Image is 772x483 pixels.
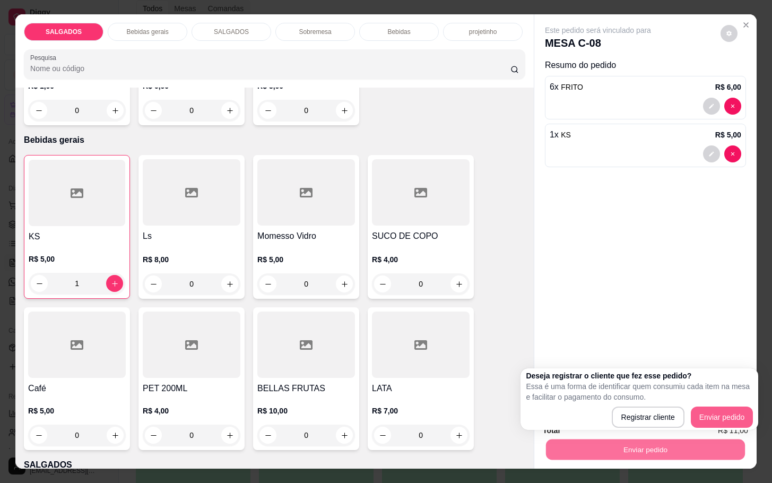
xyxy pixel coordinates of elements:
p: SALGADOS [24,459,525,471]
h4: BELLAS FRUTAS [257,382,355,395]
span: KS [561,131,571,139]
button: decrease-product-quantity [145,427,162,444]
button: decrease-product-quantity [259,427,276,444]
p: R$ 5,00 [29,254,125,264]
button: decrease-product-quantity [374,427,391,444]
button: increase-product-quantity [336,427,353,444]
h4: SUCO DE COPO [372,230,470,243]
h2: Deseja registrar o cliente que fez esse pedido? [526,370,753,381]
p: SALGADOS [46,28,82,36]
button: increase-product-quantity [221,275,238,292]
p: Sobremesa [299,28,331,36]
button: increase-product-quantity [106,275,123,292]
span: R$ 11,00 [718,425,748,436]
p: R$ 5,00 [28,406,126,416]
p: Bebidas [387,28,410,36]
button: decrease-product-quantity [374,275,391,292]
strong: Total [543,426,560,435]
p: MESA C-08 [545,36,651,50]
button: increase-product-quantity [336,275,353,292]
button: decrease-product-quantity [30,102,47,119]
button: increase-product-quantity [107,102,124,119]
h4: KS [29,230,125,243]
p: R$ 4,00 [372,254,470,265]
p: Este pedido será vinculado para [545,25,651,36]
button: increase-product-quantity [336,102,353,119]
p: Essa é uma forma de identificar quem consumiu cada item na mesa e facilitar o pagamento do consumo. [526,381,753,402]
p: Bebidas gerais [24,134,525,146]
p: R$ 5,00 [715,130,741,140]
button: decrease-product-quantity [145,275,162,292]
button: decrease-product-quantity [259,275,276,292]
p: R$ 5,00 [257,254,355,265]
button: increase-product-quantity [450,427,467,444]
button: Registrar cliente [612,407,684,428]
span: FRITO [561,83,583,91]
button: decrease-product-quantity [724,98,741,115]
button: decrease-product-quantity [724,145,741,162]
p: R$ 8,00 [143,254,240,265]
p: R$ 7,00 [372,406,470,416]
h4: Ls [143,230,240,243]
button: increase-product-quantity [450,275,467,292]
p: SALGADOS [214,28,249,36]
p: 1 x [550,128,571,141]
input: Pesquisa [30,63,510,74]
button: Enviar pedido [546,439,745,460]
p: R$ 6,00 [715,82,741,92]
button: increase-product-quantity [221,427,238,444]
p: Bebidas gerais [126,28,168,36]
button: decrease-product-quantity [703,98,720,115]
label: Pesquisa [30,53,60,62]
button: decrease-product-quantity [31,275,48,292]
button: decrease-product-quantity [703,145,720,162]
p: Resumo do pedido [545,59,746,72]
button: Enviar pedido [691,407,753,428]
p: R$ 10,00 [257,406,355,416]
button: decrease-product-quantity [259,102,276,119]
button: decrease-product-quantity [721,25,738,42]
h4: Momesso Vidro [257,230,355,243]
p: R$ 4,00 [143,406,240,416]
h4: LATA [372,382,470,395]
h4: PET 200ML [143,382,240,395]
h4: Café [28,382,126,395]
p: 6 x [550,81,583,93]
p: projetinho [469,28,497,36]
button: Close [738,16,754,33]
